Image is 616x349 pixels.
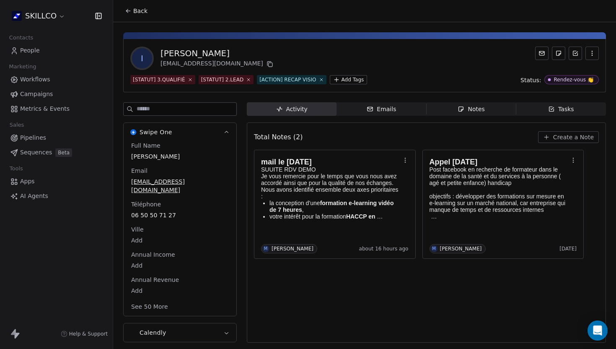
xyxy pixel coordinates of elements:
[430,193,569,213] p: objectifs : développer des formations sur mesure en e-learning sur un marché national, car entrep...
[126,299,173,314] button: See 50 More
[20,133,46,142] span: Pipelines
[538,131,599,143] button: Create a Note
[131,236,229,245] span: Add
[133,7,148,15] span: Back
[261,158,400,166] h1: mail le [DATE]
[7,73,106,86] a: Workflows
[367,105,396,114] div: Emails
[458,105,484,114] div: Notes
[160,59,275,69] div: [EMAIL_ADDRESS][DOMAIN_NAME]
[20,75,50,84] span: Workflows
[7,102,106,116] a: Metrics & Events
[261,186,400,200] p: Nous avons identifié ensemble deux axes prioritaires :
[129,200,163,208] span: Téléphone
[201,76,244,83] div: [STATUT] 2.LEAD
[10,9,67,23] button: SKILLCO
[269,200,400,213] p: la conception d’une ,
[129,141,162,150] span: Full Name
[130,129,136,135] img: Swipe One
[140,328,166,337] span: Calendly
[272,246,313,252] div: [PERSON_NAME]
[12,11,22,21] img: Skillco%20logo%20icon%20(2).png
[5,31,37,44] span: Contacts
[269,213,400,220] p: votre intérêt pour la formation , parfaitement adaptée au format e-learning.
[20,104,70,113] span: Metrics & Events
[20,90,53,99] span: Campaigns
[269,200,395,213] strong: formation e-learning vidéo de 7 heures
[61,331,108,337] a: Help & Support
[131,177,229,194] span: [EMAIL_ADDRESS][DOMAIN_NAME]
[432,245,436,252] div: M
[130,330,136,336] img: Calendly
[133,76,185,83] div: [STATUT] 3.QUALIFIÉ
[554,77,594,83] div: Rendez-vous 👏
[6,119,28,131] span: Sales
[7,189,106,203] a: AI Agents
[264,245,268,252] div: M
[129,167,149,175] span: Email
[124,141,236,316] div: Swipe OneSwipe One
[131,286,229,295] span: Add
[7,44,106,57] a: People
[25,10,57,21] span: SKILLCO
[548,105,574,114] div: Tasks
[254,132,303,142] span: Total Notes (2)
[20,177,35,186] span: Apps
[120,3,153,18] button: Back
[330,75,368,84] button: Add Tags
[132,48,152,68] span: I
[20,192,48,201] span: AI Agents
[7,131,106,145] a: Pipelines
[55,148,72,157] span: Beta
[160,47,275,59] div: [PERSON_NAME]
[7,146,106,159] a: SequencesBeta
[20,148,52,157] span: Sequences
[559,245,577,252] span: [DATE]
[140,128,172,136] span: Swipe One
[124,323,236,342] button: CalendlyCalendly
[588,320,608,341] div: Open Intercom Messenger
[520,76,541,84] span: Status:
[7,87,106,101] a: Campaigns
[6,162,26,175] span: Tools
[261,166,400,173] p: SUUITE RDV DEMO
[259,76,316,83] div: [ACTION] RECAP VISIO
[5,60,40,73] span: Marketing
[7,174,106,188] a: Apps
[129,250,177,259] span: Annual Income
[261,173,400,186] p: Je vous remercie pour le temps que vous nous avez accordé ainsi que pour la qualité de nos échanges.
[20,46,40,55] span: People
[553,133,594,141] span: Create a Note
[359,245,409,252] span: about 16 hours ago
[69,331,108,337] span: Help & Support
[131,152,229,161] span: [PERSON_NAME]
[131,261,229,270] span: Add
[124,123,236,141] button: Swipe OneSwipe One
[430,158,569,166] h1: Appel [DATE]
[430,166,569,186] p: Post facebook en recherche de formateur dans le domaine de la santé et du services à la personne ...
[440,246,482,252] div: [PERSON_NAME]
[131,211,229,219] span: 06 50 50 71 27
[129,276,181,284] span: Annual Revenue
[129,225,145,234] span: Ville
